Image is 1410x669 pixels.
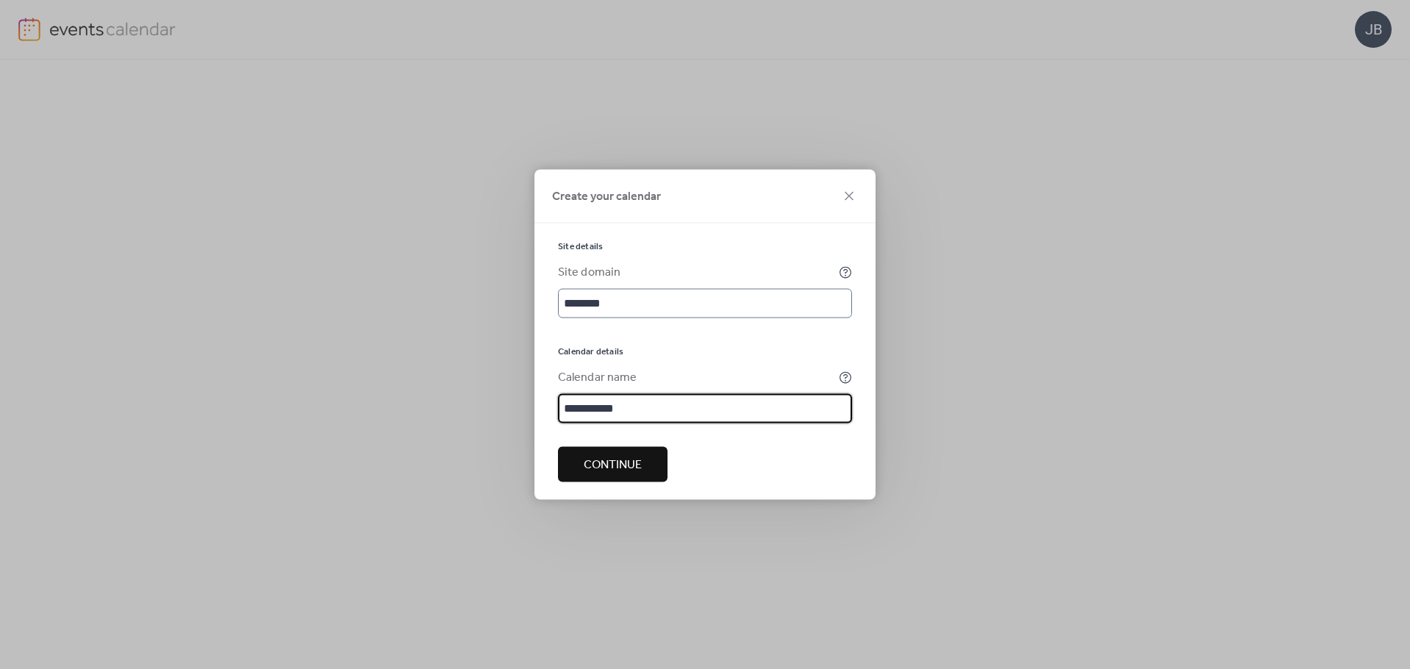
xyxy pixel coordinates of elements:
span: Continue [584,457,642,474]
span: Site details [558,241,603,253]
div: Calendar name [558,369,836,387]
span: Calendar details [558,346,623,358]
div: Site domain [558,264,836,282]
span: Create your calendar [552,188,661,206]
button: Continue [558,447,668,482]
